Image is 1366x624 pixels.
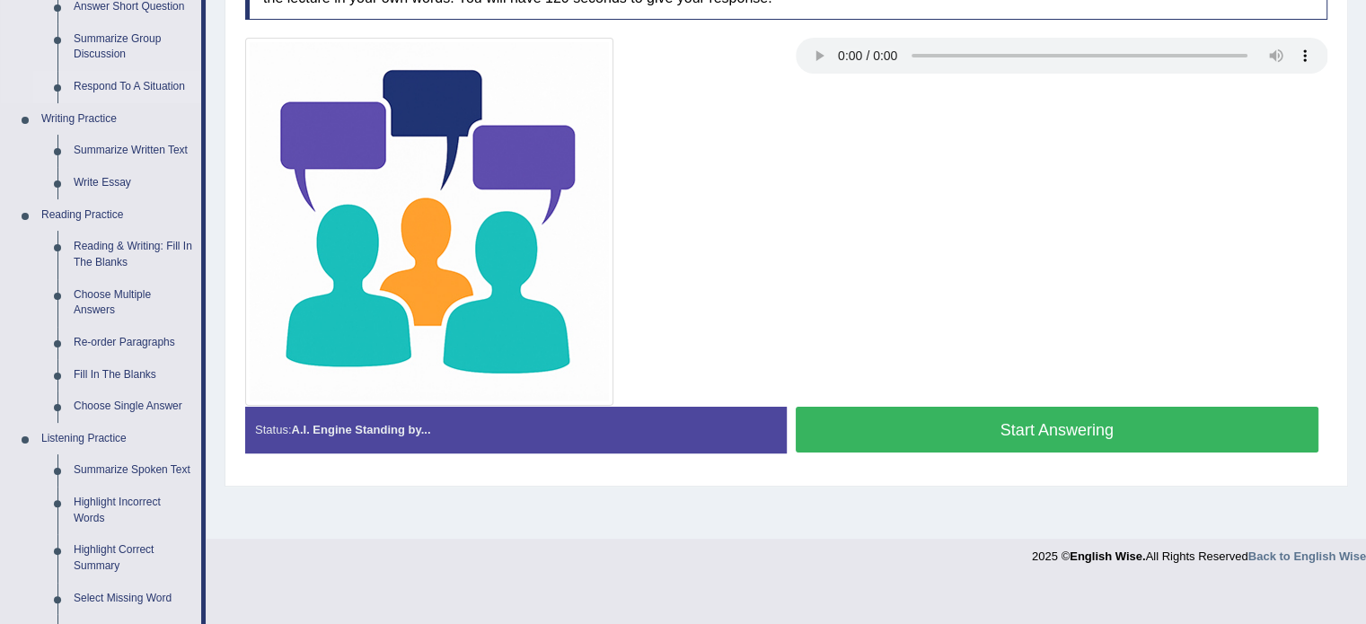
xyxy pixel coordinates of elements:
[66,359,201,391] a: Fill In The Blanks
[1070,549,1145,563] strong: English Wise.
[1032,539,1366,565] div: 2025 © All Rights Reserved
[66,534,201,582] a: Highlight Correct Summary
[33,423,201,455] a: Listening Practice
[66,167,201,199] a: Write Essay
[66,71,201,103] a: Respond To A Situation
[245,407,787,453] div: Status:
[66,487,201,534] a: Highlight Incorrect Words
[66,583,201,615] a: Select Missing Word
[33,103,201,136] a: Writing Practice
[1248,549,1366,563] a: Back to English Wise
[66,391,201,423] a: Choose Single Answer
[66,279,201,327] a: Choose Multiple Answers
[66,454,201,487] a: Summarize Spoken Text
[796,407,1319,453] button: Start Answering
[33,199,201,232] a: Reading Practice
[66,23,201,71] a: Summarize Group Discussion
[66,231,201,278] a: Reading & Writing: Fill In The Blanks
[66,327,201,359] a: Re-order Paragraphs
[66,135,201,167] a: Summarize Written Text
[291,423,430,436] strong: A.I. Engine Standing by...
